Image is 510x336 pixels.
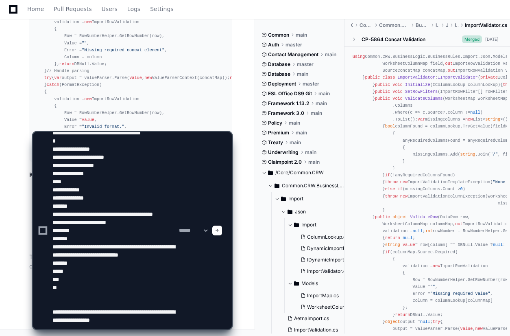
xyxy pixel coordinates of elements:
span: new [144,75,152,80]
span: main [325,51,336,58]
span: void [392,96,403,101]
span: new [465,117,473,122]
span: Contact Management [268,51,318,58]
span: public [375,96,390,101]
div: CP-5864 Concat Validation [362,36,425,42]
span: value [82,117,94,122]
span: Pull Requests [54,7,92,11]
span: ValidateColumns [405,96,442,101]
span: ImportValidator.cs [465,22,508,29]
span: out [448,68,455,73]
span: main [311,110,322,116]
span: Import [455,22,458,29]
span: public [365,75,380,80]
span: new [84,97,92,101]
span: main [316,100,327,107]
span: "Missing required concat element" [82,48,164,53]
span: return [59,61,74,66]
span: Deployment [268,81,296,87]
span: public [375,82,390,87]
span: null [470,110,480,115]
span: master [286,42,302,48]
span: void [392,82,403,87]
span: public [375,89,390,94]
span: Framework 1.13.2 [268,100,309,107]
span: void [392,89,403,94]
span: SetRowFilters [405,89,438,94]
span: value [129,75,142,80]
span: Home [27,7,44,11]
span: IColumnLookup columnLookup [433,82,498,87]
span: Logs [127,7,140,11]
span: // Handle parsing [47,68,89,73]
span: try [44,75,52,80]
span: Merged [462,35,482,43]
span: master [297,61,314,68]
span: Initialize [405,82,430,87]
span: using [353,54,365,59]
span: main [296,32,307,38]
span: var [54,75,61,80]
span: out [445,61,453,66]
span: Database [268,71,290,77]
span: var [418,117,425,122]
span: Database [268,61,290,68]
span: new [84,20,92,24]
span: Common [268,32,289,38]
span: BusinessRules [416,22,429,29]
span: Auth [268,42,279,48]
span: string [485,117,500,122]
span: main [297,71,308,77]
span: Core [351,22,353,29]
span: master [303,81,319,87]
span: "" [82,41,87,46]
span: Common.CRW.BusinessLogic [379,22,409,29]
span: ImportValidator [398,75,435,80]
span: Framework 3.0 [268,110,304,116]
span: ESL Office DS9 Git [268,90,312,97]
span: catch [47,82,59,87]
div: [DATE] [485,36,499,42]
span: class [383,75,395,80]
span: Json [446,22,448,29]
span: IImportValidator [438,75,478,80]
span: return [230,75,245,80]
span: Users [102,7,118,11]
span: private [480,75,498,80]
span: Settings [150,7,173,11]
span: ( ) [375,82,500,87]
span: Import [436,22,439,29]
span: main [318,90,330,97]
span: Common.CRW [360,22,373,29]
